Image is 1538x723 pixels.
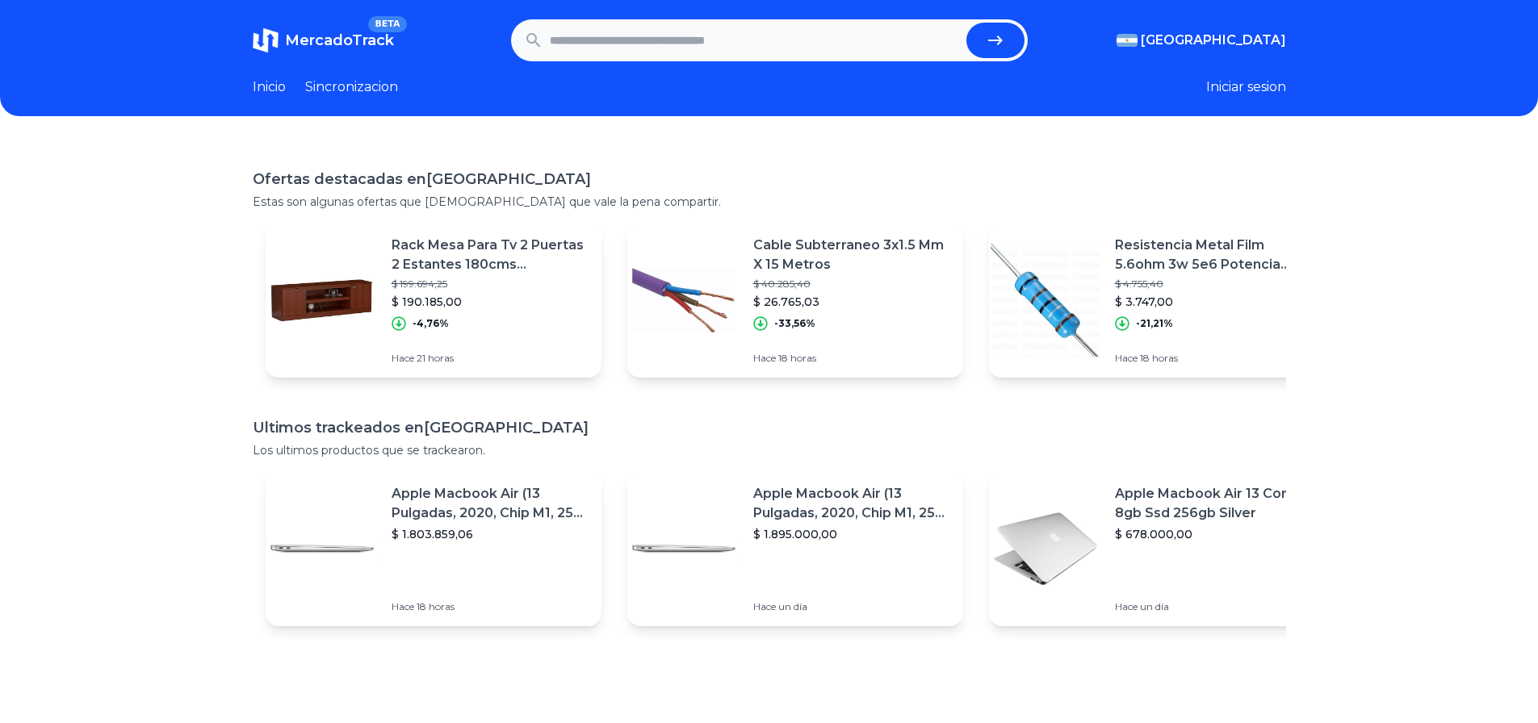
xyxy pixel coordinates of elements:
p: Rack Mesa Para Tv 2 Puertas 2 Estantes 180cms [PERSON_NAME] [392,236,589,274]
a: Sincronizacion [305,77,398,97]
a: Featured imageApple Macbook Air (13 Pulgadas, 2020, Chip M1, 256 Gb De Ssd, 8 Gb De Ram) - Plata$... [627,471,963,626]
p: $ 1.803.859,06 [392,526,589,542]
button: Iniciar sesion [1206,77,1286,97]
img: Featured image [627,244,740,357]
img: Featured image [627,492,740,605]
p: $ 199.694,25 [392,278,589,290]
a: Featured imageResistencia Metal Film 5.6ohm 3w 5e6 Potencia Resistor-p$ 4.755,40$ 3.747,00-21,21%... [989,223,1325,378]
a: Featured imageRack Mesa Para Tv 2 Puertas 2 Estantes 180cms [PERSON_NAME]$ 199.694,25$ 190.185,00... [266,223,601,378]
p: Los ultimos productos que se trackearon. [253,442,1286,458]
img: Featured image [989,492,1102,605]
p: Hace 21 horas [392,352,589,365]
img: Argentina [1117,34,1138,47]
p: Hace un día [1115,600,1312,613]
p: $ 26.765,03 [753,294,950,310]
span: [GEOGRAPHIC_DATA] [1141,31,1286,50]
a: Inicio [253,77,286,97]
img: MercadoTrack [253,27,279,53]
a: MercadoTrackBETA [253,27,394,53]
p: $ 4.755,40 [1115,278,1312,290]
img: Featured image [989,244,1102,357]
p: $ 678.000,00 [1115,526,1312,542]
p: Apple Macbook Air (13 Pulgadas, 2020, Chip M1, 256 Gb De Ssd, 8 Gb De Ram) - Plata [392,484,589,523]
p: -4,76% [413,317,449,330]
p: Apple Macbook Air 13 Core I5 8gb Ssd 256gb Silver [1115,484,1312,523]
p: Apple Macbook Air (13 Pulgadas, 2020, Chip M1, 256 Gb De Ssd, 8 Gb De Ram) - Plata [753,484,950,523]
p: Hace 18 horas [753,352,950,365]
p: Hace 18 horas [392,600,589,613]
p: $ 3.747,00 [1115,294,1312,310]
a: Featured imageApple Macbook Air (13 Pulgadas, 2020, Chip M1, 256 Gb De Ssd, 8 Gb De Ram) - Plata$... [266,471,601,626]
p: $ 190.185,00 [392,294,589,310]
span: BETA [368,16,406,32]
img: Featured image [266,244,379,357]
button: [GEOGRAPHIC_DATA] [1117,31,1286,50]
p: Hace 18 horas [1115,352,1312,365]
span: MercadoTrack [285,31,394,49]
p: Cable Subterraneo 3x1.5 Mm X 15 Metros [753,236,950,274]
p: Hace un día [753,600,950,613]
p: -33,56% [774,317,815,330]
h1: Ultimos trackeados en [GEOGRAPHIC_DATA] [253,416,1286,439]
h1: Ofertas destacadas en [GEOGRAPHIC_DATA] [253,168,1286,190]
a: Featured imageApple Macbook Air 13 Core I5 8gb Ssd 256gb Silver$ 678.000,00Hace un día [989,471,1325,626]
p: $ 40.285,40 [753,278,950,290]
a: Featured imageCable Subterraneo 3x1.5 Mm X 15 Metros$ 40.285,40$ 26.765,03-33,56%Hace 18 horas [627,223,963,378]
p: Estas son algunas ofertas que [DEMOGRAPHIC_DATA] que vale la pena compartir. [253,194,1286,210]
p: -21,21% [1136,317,1173,330]
p: $ 1.895.000,00 [753,526,950,542]
p: Resistencia Metal Film 5.6ohm 3w 5e6 Potencia Resistor-p [1115,236,1312,274]
img: Featured image [266,492,379,605]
